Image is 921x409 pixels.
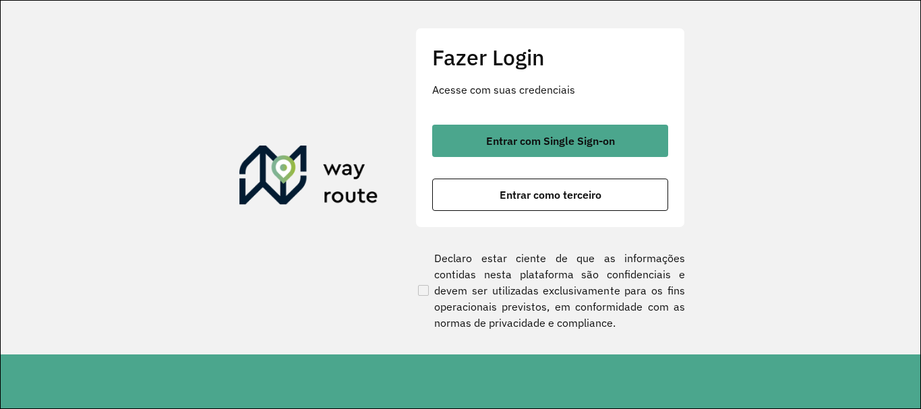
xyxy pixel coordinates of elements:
span: Entrar com Single Sign-on [486,135,615,146]
img: Roteirizador AmbevTech [239,146,378,210]
label: Declaro estar ciente de que as informações contidas nesta plataforma são confidenciais e devem se... [415,250,685,331]
button: button [432,125,668,157]
p: Acesse com suas credenciais [432,82,668,98]
button: button [432,179,668,211]
h2: Fazer Login [432,44,668,70]
span: Entrar como terceiro [500,189,601,200]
